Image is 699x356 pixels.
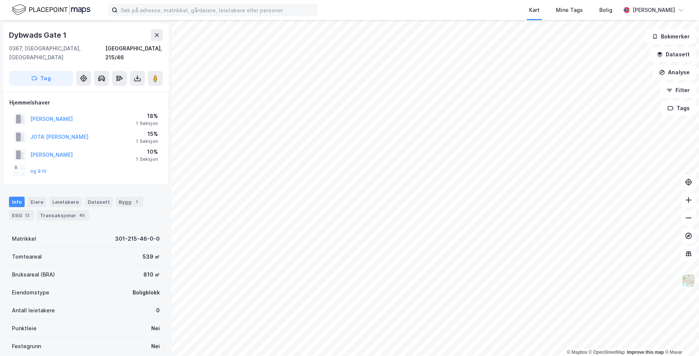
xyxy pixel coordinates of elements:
[136,112,158,121] div: 18%
[12,3,90,16] img: logo.f888ab2527a4732fd821a326f86c7f29.svg
[136,121,158,127] div: 1 Seksjon
[136,147,158,156] div: 10%
[143,270,160,279] div: 810 ㎡
[12,342,41,351] div: Festegrunn
[9,210,34,221] div: ESG
[653,65,696,80] button: Analyse
[9,98,162,107] div: Hjemmelshaver
[556,6,583,15] div: Mine Tags
[627,350,664,355] a: Improve this map
[115,234,160,243] div: 301-215-46-0-0
[681,274,696,288] img: Z
[12,288,49,297] div: Eiendomstype
[143,252,160,261] div: 539 ㎡
[660,83,696,98] button: Filter
[662,320,699,356] iframe: Chat Widget
[529,6,540,15] div: Kart
[661,101,696,116] button: Tags
[12,306,55,315] div: Antall leietakere
[105,44,163,62] div: [GEOGRAPHIC_DATA], 215/46
[9,29,68,41] div: Dybwads Gate 1
[589,350,625,355] a: OpenStreetMap
[151,324,160,333] div: Nei
[12,324,37,333] div: Punktleie
[650,47,696,62] button: Datasett
[12,234,36,243] div: Matrikkel
[136,156,158,162] div: 1 Seksjon
[633,6,675,15] div: [PERSON_NAME]
[28,197,46,207] div: Eiere
[9,197,25,207] div: Info
[599,6,612,15] div: Bolig
[151,342,160,351] div: Nei
[136,129,158,138] div: 15%
[133,198,140,206] div: 1
[118,4,317,16] input: Søk på adresse, matrikkel, gårdeiere, leietakere eller personer
[37,210,89,221] div: Transaksjoner
[567,350,587,355] a: Mapbox
[156,306,160,315] div: 0
[646,29,696,44] button: Bokmerker
[49,197,82,207] div: Leietakere
[116,197,143,207] div: Bygg
[9,71,73,86] button: Tag
[24,212,31,219] div: 12
[85,197,113,207] div: Datasett
[78,212,86,219] div: 45
[136,138,158,144] div: 1 Seksjon
[133,288,160,297] div: Boligblokk
[9,44,105,62] div: 0367, [GEOGRAPHIC_DATA], [GEOGRAPHIC_DATA]
[12,252,42,261] div: Tomteareal
[12,270,55,279] div: Bruksareal (BRA)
